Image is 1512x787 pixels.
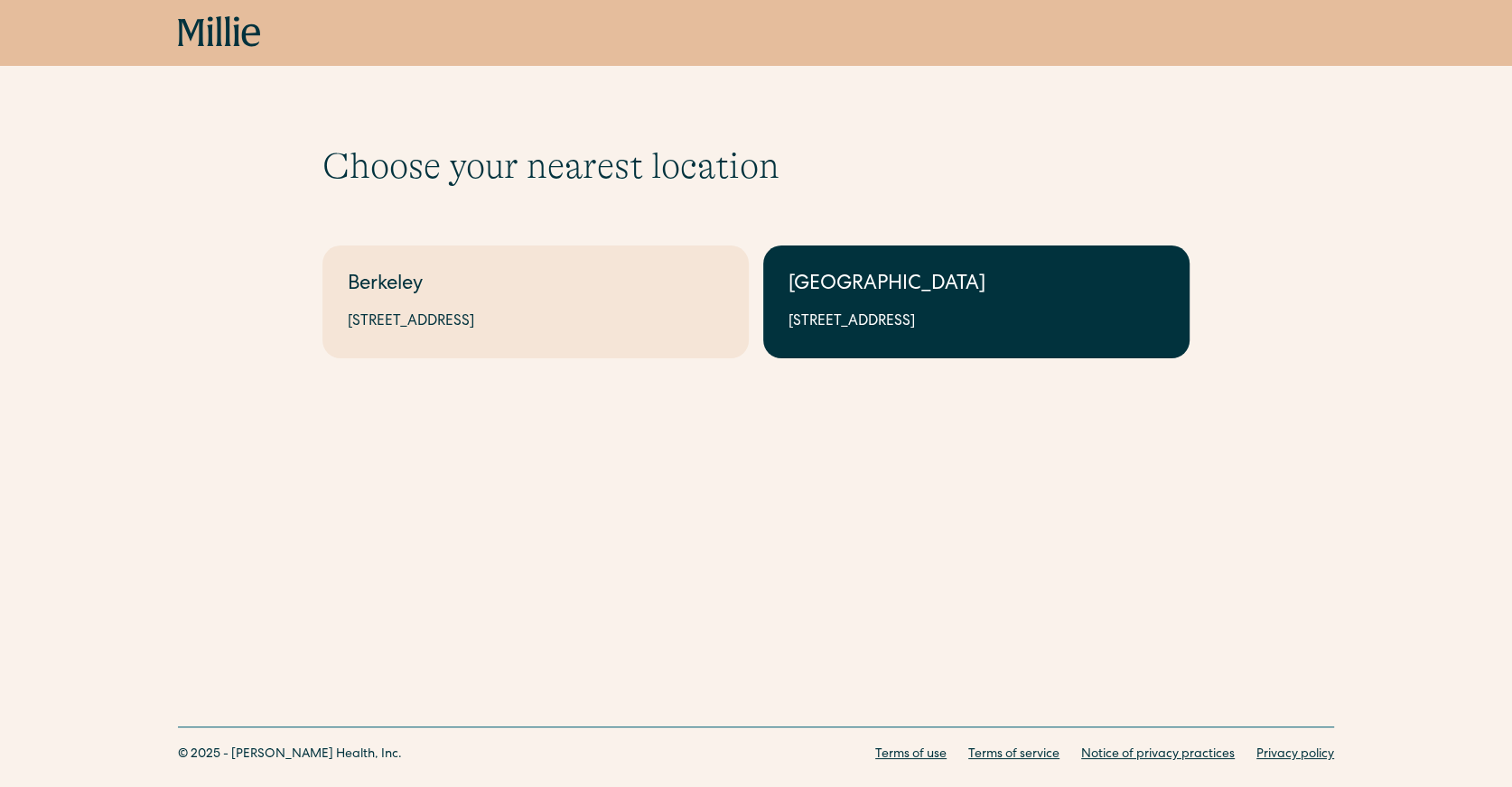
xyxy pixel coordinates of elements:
[322,245,749,358] a: Berkeley[STREET_ADDRESS]
[875,745,947,764] a: Terms of use
[322,144,1190,188] h1: Choose your nearest location
[348,311,723,333] div: [STREET_ADDRESS]
[1256,745,1334,764] a: Privacy policy
[178,745,402,764] div: © 2025 - [PERSON_NAME] Health, Inc.
[763,245,1190,358] a: [GEOGRAPHIC_DATA][STREET_ADDRESS]
[789,271,1164,301] div: [GEOGRAPHIC_DATA]
[789,311,1164,333] div: [STREET_ADDRESS]
[1081,745,1235,764] a: Notice of privacy practices
[968,745,1059,764] a: Terms of service
[348,271,723,301] div: Berkeley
